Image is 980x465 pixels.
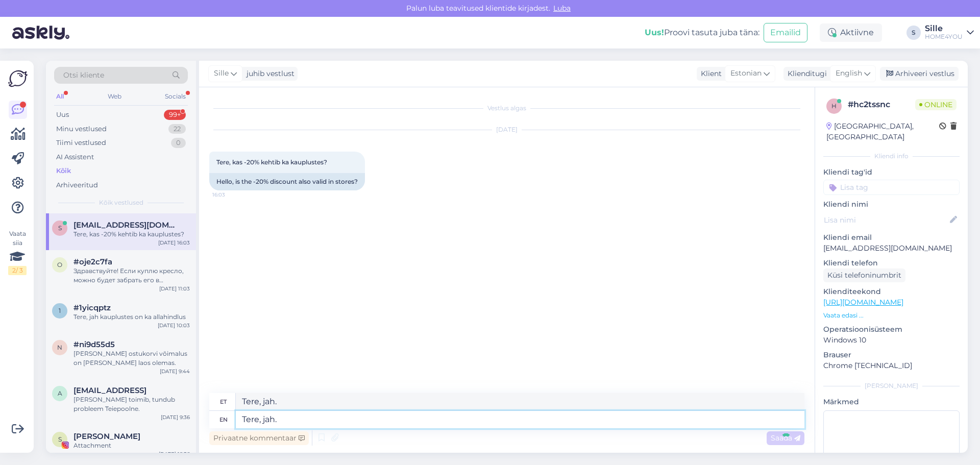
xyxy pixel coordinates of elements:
[823,286,960,297] p: Klienditeekond
[823,298,903,307] a: [URL][DOMAIN_NAME]
[645,28,664,37] b: Uus!
[73,432,140,441] span: Sylvia Guo
[8,229,27,275] div: Vaata siia
[212,191,251,199] span: 16:03
[823,199,960,210] p: Kliendi nimi
[164,110,186,120] div: 99+
[242,68,295,79] div: juhib vestlust
[73,266,190,285] div: Здравствуйте! Если куплю кресло, можно будет забрать его в магазине на Tähesaju?
[171,138,186,148] div: 0
[550,4,574,13] span: Luba
[159,450,190,458] div: [DATE] 18:36
[59,307,61,314] span: 1
[209,104,804,113] div: Vestlus algas
[764,23,807,42] button: Emailid
[824,214,948,226] input: Lisa nimi
[168,124,186,134] div: 22
[73,349,190,368] div: [PERSON_NAME] ostukorvi võimalus on [PERSON_NAME] laos olemas.
[823,232,960,243] p: Kliendi email
[56,138,106,148] div: Tiimi vestlused
[57,344,62,351] span: n
[823,268,905,282] div: Küsi telefoninumbrit
[823,350,960,360] p: Brauser
[823,243,960,254] p: [EMAIL_ADDRESS][DOMAIN_NAME]
[56,110,69,120] div: Uus
[915,99,957,110] span: Online
[57,261,62,268] span: o
[209,173,365,190] div: Hello, is the -20% discount also valid in stores?
[161,413,190,421] div: [DATE] 9:36
[73,312,190,322] div: Tere, jah kauplustes on ka allahindlus
[73,340,115,349] span: #ni9d55d5
[8,69,28,88] img: Askly Logo
[58,435,62,443] span: S
[73,441,190,450] div: Attachment
[823,324,960,335] p: Operatsioonisüsteem
[823,167,960,178] p: Kliendi tag'id
[56,180,98,190] div: Arhiveeritud
[848,99,915,111] div: # hc2tssnc
[73,230,190,239] div: Tere, kas -20% kehtib ka kauplustes?
[73,395,190,413] div: [PERSON_NAME] toimib, tundub probleem Teiepoolne.
[826,121,939,142] div: [GEOGRAPHIC_DATA], [GEOGRAPHIC_DATA]
[56,166,71,176] div: Kõik
[823,258,960,268] p: Kliendi telefon
[823,335,960,346] p: Windows 10
[216,158,327,166] span: Tere, kas -20% kehtib ka kauplustes?
[106,90,124,103] div: Web
[159,285,190,292] div: [DATE] 11:03
[783,68,827,79] div: Klienditugi
[73,257,112,266] span: #oje2c7fa
[73,303,111,312] span: #1yicqptz
[8,266,27,275] div: 2 / 3
[73,221,180,230] span: sigida@gmail.com
[823,381,960,390] div: [PERSON_NAME]
[158,239,190,247] div: [DATE] 16:03
[56,124,107,134] div: Minu vestlused
[831,102,837,110] span: h
[63,70,104,81] span: Otsi kliente
[54,90,66,103] div: All
[58,224,62,232] span: s
[836,68,862,79] span: English
[925,33,963,41] div: HOME4YOU
[906,26,921,40] div: S
[163,90,188,103] div: Socials
[645,27,759,39] div: Proovi tasuta juba täna:
[56,152,94,162] div: AI Assistent
[823,311,960,320] p: Vaata edasi ...
[214,68,229,79] span: Sille
[160,368,190,375] div: [DATE] 9:44
[209,125,804,134] div: [DATE]
[158,322,190,329] div: [DATE] 10:03
[99,198,143,207] span: Kõik vestlused
[823,180,960,195] input: Lisa tag
[73,386,146,395] span: Ase4ca@gmail.con
[880,67,959,81] div: Arhiveeri vestlus
[697,68,722,79] div: Klient
[925,25,963,33] div: Sille
[823,397,960,407] p: Märkmed
[823,152,960,161] div: Kliendi info
[823,360,960,371] p: Chrome [TECHNICAL_ID]
[730,68,762,79] span: Estonian
[58,389,62,397] span: A
[820,23,882,42] div: Aktiivne
[925,25,974,41] a: SilleHOME4YOU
